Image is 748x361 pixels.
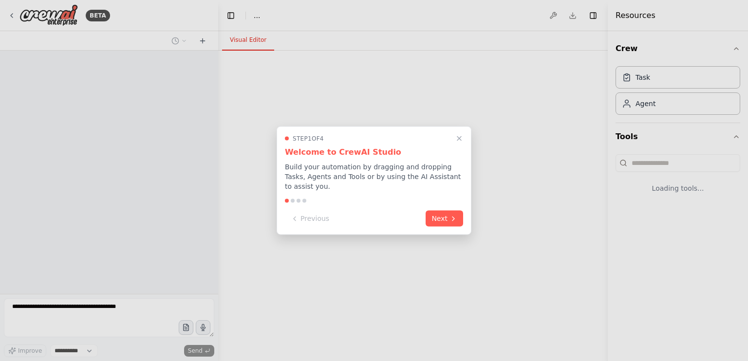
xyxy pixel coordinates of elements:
[293,135,324,143] span: Step 1 of 4
[285,146,463,158] h3: Welcome to CrewAI Studio
[285,211,335,227] button: Previous
[426,211,463,227] button: Next
[224,9,238,22] button: Hide left sidebar
[285,162,463,191] p: Build your automation by dragging and dropping Tasks, Agents and Tools or by using the AI Assista...
[453,133,465,144] button: Close walkthrough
